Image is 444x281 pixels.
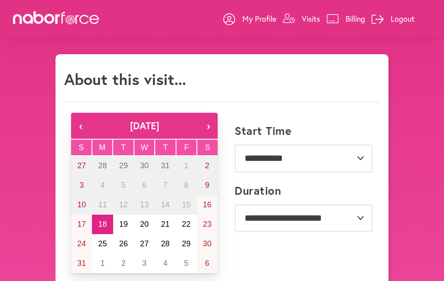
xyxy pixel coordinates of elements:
[223,6,276,32] a: My Profile
[197,156,218,176] button: August 2, 2025
[134,234,155,254] button: August 27, 2025
[79,181,84,190] abbr: August 3, 2025
[205,181,209,190] abbr: August 9, 2025
[100,181,104,190] abbr: August 4, 2025
[372,6,415,32] a: Logout
[140,220,149,229] abbr: August 20, 2025
[90,113,199,139] button: [DATE]
[391,13,415,24] p: Logout
[98,220,107,229] abbr: August 18, 2025
[182,220,191,229] abbr: August 22, 2025
[77,239,86,248] abbr: August 24, 2025
[155,195,176,215] button: August 14, 2025
[113,254,134,273] button: September 2, 2025
[161,161,170,170] abbr: July 31, 2025
[92,215,113,234] button: August 18, 2025
[161,239,170,248] abbr: August 28, 2025
[64,70,186,88] h1: About this visit...
[140,200,149,209] abbr: August 13, 2025
[163,259,167,268] abbr: September 4, 2025
[242,13,276,24] p: My Profile
[203,220,212,229] abbr: August 23, 2025
[184,259,189,268] abbr: September 5, 2025
[71,234,92,254] button: August 24, 2025
[134,215,155,234] button: August 20, 2025
[113,195,134,215] button: August 12, 2025
[92,176,113,195] button: August 4, 2025
[92,254,113,273] button: September 1, 2025
[119,200,128,209] abbr: August 12, 2025
[182,200,191,209] abbr: August 15, 2025
[163,143,168,152] abbr: Thursday
[78,143,84,152] abbr: Sunday
[235,124,291,137] label: Start Time
[205,161,209,170] abbr: August 2, 2025
[121,181,126,190] abbr: August 5, 2025
[134,254,155,273] button: September 3, 2025
[119,161,128,170] abbr: July 29, 2025
[155,156,176,176] button: July 31, 2025
[197,254,218,273] button: September 6, 2025
[161,220,170,229] abbr: August 21, 2025
[100,259,104,268] abbr: September 1, 2025
[184,143,189,152] abbr: Friday
[197,195,218,215] button: August 16, 2025
[163,181,167,190] abbr: August 7, 2025
[199,113,218,139] button: ›
[142,181,147,190] abbr: August 6, 2025
[184,181,189,190] abbr: August 8, 2025
[134,176,155,195] button: August 6, 2025
[176,234,196,254] button: August 29, 2025
[71,215,92,234] button: August 17, 2025
[77,200,86,209] abbr: August 10, 2025
[98,239,107,248] abbr: August 25, 2025
[155,254,176,273] button: September 4, 2025
[203,200,212,209] abbr: August 16, 2025
[113,176,134,195] button: August 5, 2025
[113,156,134,176] button: July 29, 2025
[155,176,176,195] button: August 7, 2025
[176,254,196,273] button: September 5, 2025
[113,215,134,234] button: August 19, 2025
[176,176,196,195] button: August 8, 2025
[77,161,86,170] abbr: July 27, 2025
[134,195,155,215] button: August 13, 2025
[197,234,218,254] button: August 30, 2025
[161,200,170,209] abbr: August 14, 2025
[141,143,148,152] abbr: Wednesday
[98,161,107,170] abbr: July 28, 2025
[119,239,128,248] abbr: August 26, 2025
[176,195,196,215] button: August 15, 2025
[119,220,128,229] abbr: August 19, 2025
[71,176,92,195] button: August 3, 2025
[205,143,210,152] abbr: Saturday
[121,259,126,268] abbr: September 2, 2025
[113,234,134,254] button: August 26, 2025
[140,239,149,248] abbr: August 27, 2025
[71,195,92,215] button: August 10, 2025
[326,6,365,32] a: Billing
[77,259,86,268] abbr: August 31, 2025
[182,239,191,248] abbr: August 29, 2025
[302,13,320,24] p: Visits
[176,156,196,176] button: August 1, 2025
[71,113,90,139] button: ‹
[92,156,113,176] button: July 28, 2025
[176,215,196,234] button: August 22, 2025
[155,215,176,234] button: August 21, 2025
[71,254,92,273] button: August 31, 2025
[140,161,149,170] abbr: July 30, 2025
[98,200,107,209] abbr: August 11, 2025
[134,156,155,176] button: July 30, 2025
[205,259,209,268] abbr: September 6, 2025
[283,6,320,32] a: Visits
[92,234,113,254] button: August 25, 2025
[203,239,212,248] abbr: August 30, 2025
[142,259,147,268] abbr: September 3, 2025
[71,156,92,176] button: July 27, 2025
[92,195,113,215] button: August 11, 2025
[235,184,281,197] label: Duration
[197,176,218,195] button: August 9, 2025
[99,143,105,152] abbr: Monday
[77,220,86,229] abbr: August 17, 2025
